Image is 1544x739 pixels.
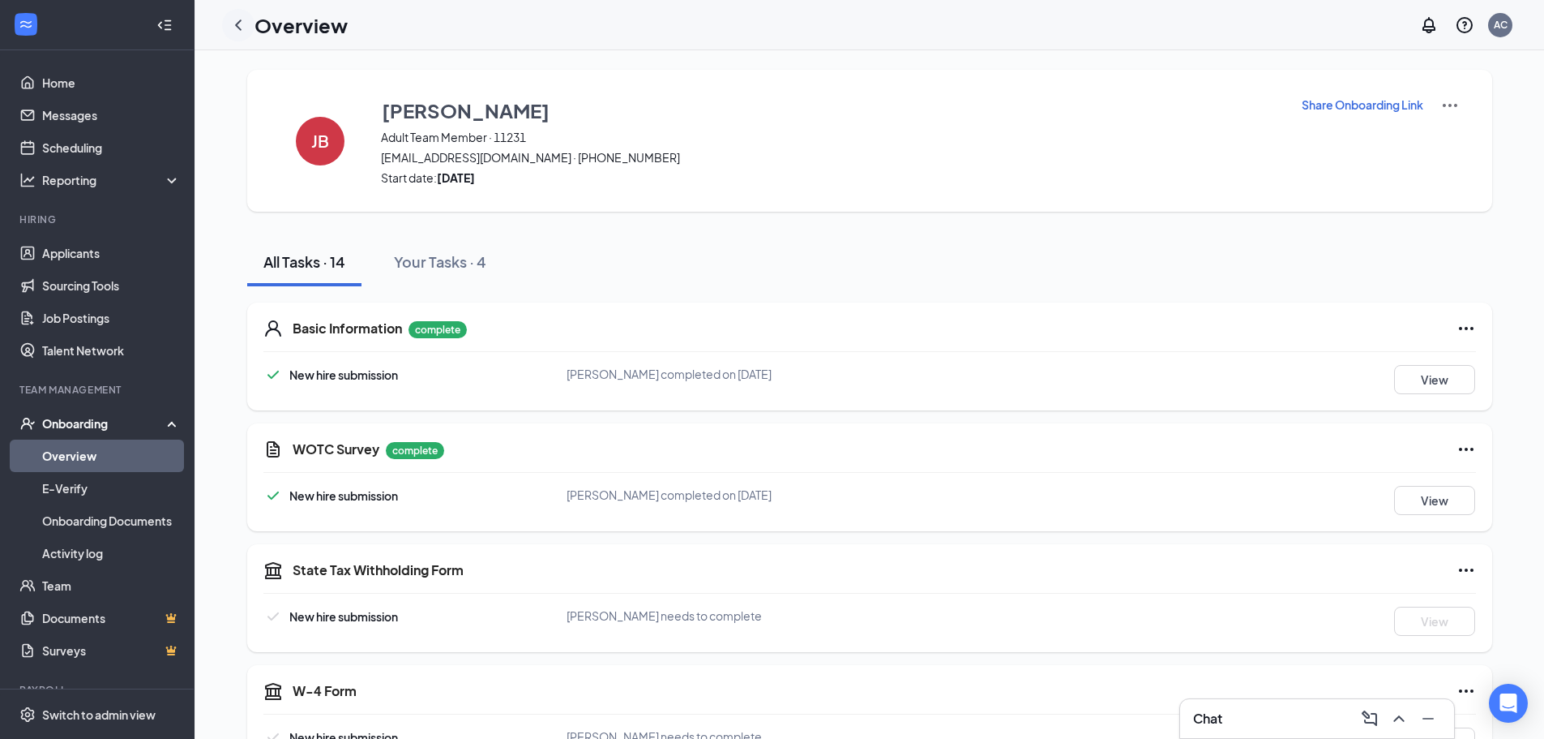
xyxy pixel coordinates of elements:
[19,213,177,226] div: Hiring
[42,440,181,472] a: Overview
[1418,709,1438,728] svg: Minimize
[263,607,283,626] svg: Checkmark
[293,320,402,337] h5: Basic Information
[1394,486,1475,515] button: View
[1360,709,1379,728] svg: ComposeMessage
[289,609,398,624] span: New hire submission
[42,569,181,602] a: Team
[1394,607,1475,636] button: View
[263,365,283,385] svg: Checkmark
[408,321,467,338] p: complete
[567,367,772,381] span: [PERSON_NAME] completed on [DATE]
[1456,440,1476,459] svg: Ellipses
[19,415,36,432] svg: UserCheck
[1489,684,1528,723] div: Open Intercom Messenger
[42,707,156,723] div: Switch to admin view
[1389,709,1409,728] svg: ChevronUp
[394,251,486,272] div: Your Tasks · 4
[1386,706,1412,732] button: ChevronUp
[42,237,181,269] a: Applicants
[263,319,283,338] svg: User
[293,682,357,700] h5: W-4 Form
[42,334,181,367] a: Talent Network
[19,172,36,188] svg: Analysis
[381,129,1281,145] span: Adult Team Member · 11231
[1193,710,1222,728] h3: Chat
[1456,319,1476,338] svg: Ellipses
[1394,365,1475,394] button: View
[1440,96,1460,115] img: More Actions
[1494,18,1508,32] div: AC
[280,96,361,186] button: JB
[289,367,398,382] span: New hire submission
[437,170,475,185] strong: [DATE]
[567,608,762,623] span: [PERSON_NAME] needs to complete
[293,440,379,458] h5: WOTC Survey
[229,15,248,35] svg: ChevronLeft
[1301,96,1424,114] button: Share Onboarding Link
[1419,15,1439,35] svg: Notifications
[42,472,181,505] a: E-Verify
[42,602,181,634] a: DocumentsCrown
[1415,706,1441,732] button: Minimize
[263,251,345,272] div: All Tasks · 14
[381,170,1281,186] span: Start date:
[42,505,181,537] a: Onboarding Documents
[263,561,283,580] svg: TaxGovernmentIcon
[42,131,181,164] a: Scheduling
[42,634,181,667] a: SurveysCrown
[1456,681,1476,701] svg: Ellipses
[42,172,182,188] div: Reporting
[42,302,181,334] a: Job Postings
[18,16,34,32] svg: WorkstreamLogo
[311,135,329,147] h4: JB
[386,442,444,459] p: complete
[293,561,464,579] h5: State Tax Withholding Form
[156,17,173,33] svg: Collapse
[289,488,398,503] span: New hire submission
[42,67,181,99] a: Home
[1455,15,1474,35] svg: QuestionInfo
[1357,706,1383,732] button: ComposeMessage
[42,415,167,432] div: Onboarding
[263,486,283,505] svg: Checkmark
[381,149,1281,165] span: [EMAIL_ADDRESS][DOMAIN_NAME] · [PHONE_NUMBER]
[42,537,181,569] a: Activity log
[381,96,1281,125] button: [PERSON_NAME]
[382,97,550,124] h3: [PERSON_NAME]
[19,383,177,397] div: Team Management
[263,681,283,701] svg: TaxGovernmentIcon
[42,99,181,131] a: Messages
[19,707,36,723] svg: Settings
[42,269,181,302] a: Sourcing Tools
[1456,561,1476,580] svg: Ellipses
[254,11,348,39] h1: Overview
[567,488,772,502] span: [PERSON_NAME] completed on [DATE]
[1302,97,1423,113] p: Share Onboarding Link
[19,683,177,697] div: Payroll
[263,440,283,459] svg: CustomFormIcon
